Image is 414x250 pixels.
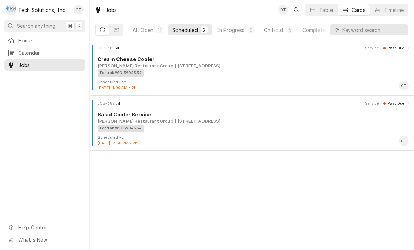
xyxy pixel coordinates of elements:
[18,61,82,69] span: Jobs
[93,111,411,132] div: Card Body
[18,49,82,56] span: Calendar
[4,234,85,245] a: Go to What's New
[98,63,173,69] div: Object Subtext Primary
[4,20,85,32] button: Search anything⌘K
[365,45,409,52] div: Card Header Secondary Content
[98,125,144,132] div: Ecotrak WO 3904534
[17,22,55,29] span: Search anything
[98,118,173,124] div: Object Subtext Primary
[98,69,406,77] div: Object Tag List
[98,80,136,85] div: Object Extra Context Footer Label
[98,118,409,124] div: Object Subtext
[133,26,153,34] div: All Open
[399,136,409,146] div: Otis Tooley's Avatar
[4,47,85,59] a: Calendar
[278,5,288,15] div: OT
[319,6,333,14] div: Table
[399,136,409,146] div: Card Footer Primary Content
[98,69,144,77] div: Ecotrak WO 3904534
[93,45,411,52] div: Card Header
[98,85,136,91] div: Object Extra Context Footer Value
[93,100,411,107] div: Card Header
[399,81,409,90] div: OT
[98,45,119,52] div: Card Header Primary Content
[98,135,138,146] div: Card Footer Extra Context
[249,26,253,34] div: 0
[6,5,16,15] div: T
[278,5,288,15] div: Otis Tooley's Avatar
[98,55,409,63] div: Object Title
[175,118,221,124] div: Object Subtext Secondary
[342,24,405,35] input: Keyword search
[352,6,366,14] div: Cards
[18,6,66,14] div: Tech Solutions, Inc.
[384,6,404,14] div: Timeline
[288,26,292,34] div: 6
[399,81,409,90] div: Otis Tooley's Avatar
[93,80,411,91] div: Card Footer
[6,5,16,15] div: Tech Solutions, Inc.'s Avatar
[98,101,115,107] div: Object ID
[18,236,81,243] span: What's New
[98,135,138,141] div: Object Extra Context Footer Label
[4,35,85,46] a: Home
[158,26,162,34] div: 11
[399,81,409,90] div: Card Footer Primary Content
[98,111,409,118] div: Object Title
[93,135,411,146] div: Card Footer
[98,63,409,69] div: Object Subtext
[381,100,409,107] div: Object Status
[4,59,85,71] a: Jobs
[291,4,302,15] button: Open search
[381,45,409,52] div: Object Status
[98,80,136,91] div: Card Footer Extra Context
[217,26,245,34] div: In Progress
[302,26,329,34] div: Completed
[90,95,414,151] div: Job Card: JOB-682
[202,26,206,34] div: 2
[365,100,409,107] div: Card Header Secondary Content
[18,224,81,231] span: Help Center
[365,101,379,107] div: Object Extra Context Header
[98,86,136,90] span: [DATE] 11:00 AM • 2h
[90,40,414,95] div: Job Card: JOB-681
[74,5,84,15] div: Otis Tooley's Avatar
[386,101,405,107] div: Past Due
[68,22,73,29] span: ⌘
[365,46,379,51] div: Object Extra Context Header
[18,37,82,44] span: Home
[98,125,406,132] div: Object Tag List
[399,136,409,146] div: OT
[264,26,283,34] div: On Hold
[175,63,221,69] div: Object Subtext Secondary
[172,26,198,34] div: Scheduled
[386,46,405,51] div: Past Due
[4,222,85,233] a: Go to Help Center
[93,55,411,76] div: Card Body
[98,141,138,146] div: Object Extra Context Footer Value
[98,46,114,51] div: Object ID
[74,5,84,15] div: OT
[98,100,120,107] div: Card Header Primary Content
[78,22,81,29] span: K
[98,141,138,146] span: [DATE] 12:30 PM • 2h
